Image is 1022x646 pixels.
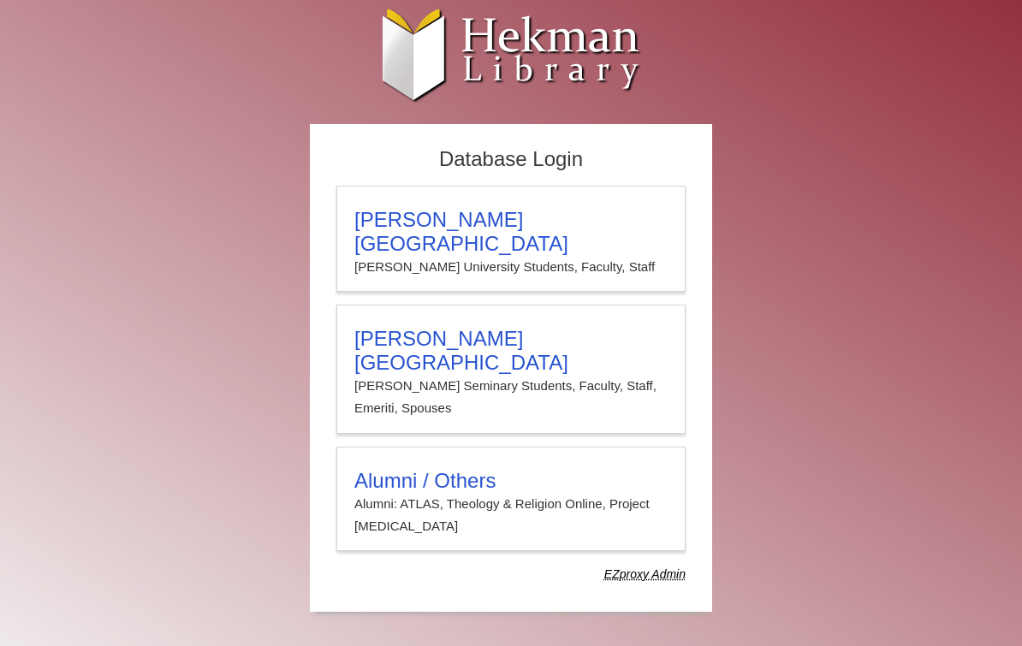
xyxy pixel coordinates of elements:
a: [PERSON_NAME][GEOGRAPHIC_DATA][PERSON_NAME] University Students, Faculty, Staff [336,186,686,292]
dfn: Use Alumni login [604,567,686,581]
h3: Alumni / Others [354,469,668,493]
p: Alumni: ATLAS, Theology & Religion Online, Project [MEDICAL_DATA] [354,493,668,538]
h3: [PERSON_NAME][GEOGRAPHIC_DATA] [354,327,668,375]
h3: [PERSON_NAME][GEOGRAPHIC_DATA] [354,208,668,256]
h2: Database Login [328,142,694,177]
p: [PERSON_NAME] Seminary Students, Faculty, Staff, Emeriti, Spouses [354,375,668,420]
summary: Alumni / OthersAlumni: ATLAS, Theology & Religion Online, Project [MEDICAL_DATA] [354,469,668,538]
a: [PERSON_NAME][GEOGRAPHIC_DATA][PERSON_NAME] Seminary Students, Faculty, Staff, Emeriti, Spouses [336,305,686,434]
p: [PERSON_NAME] University Students, Faculty, Staff [354,256,668,278]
